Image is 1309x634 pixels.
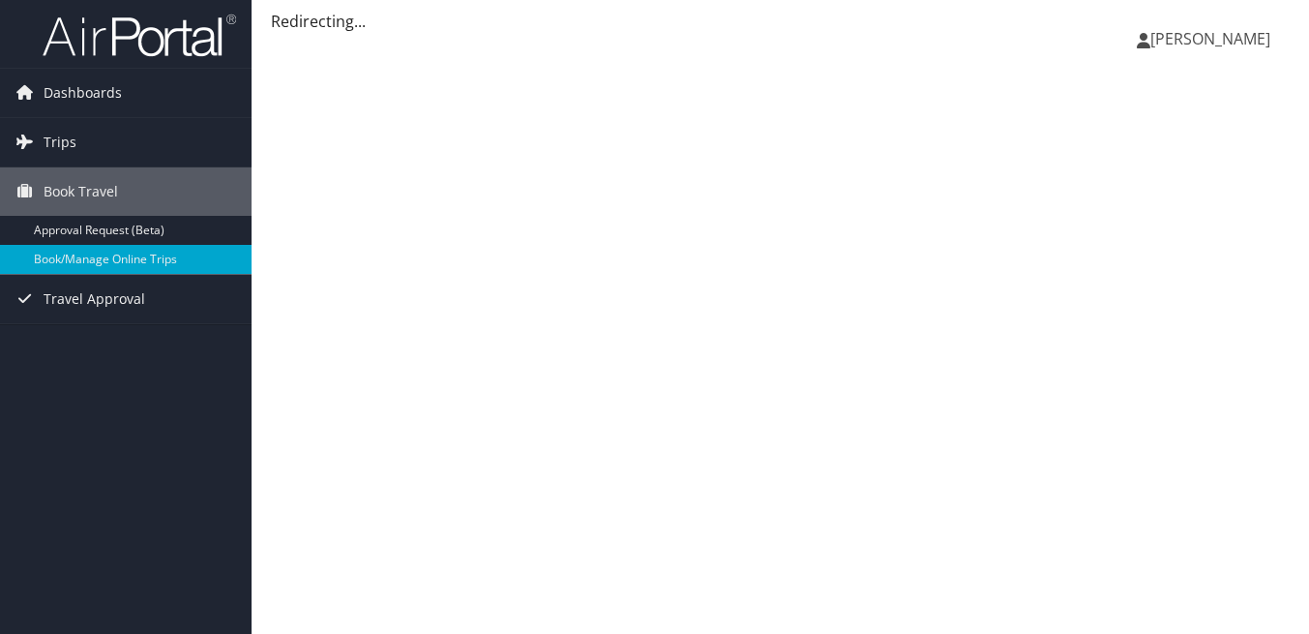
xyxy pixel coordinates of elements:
[44,167,118,216] span: Book Travel
[44,275,145,323] span: Travel Approval
[43,13,236,58] img: airportal-logo.png
[1137,10,1290,68] a: [PERSON_NAME]
[44,69,122,117] span: Dashboards
[44,118,76,166] span: Trips
[1150,28,1270,49] span: [PERSON_NAME]
[271,10,1290,33] div: Redirecting...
